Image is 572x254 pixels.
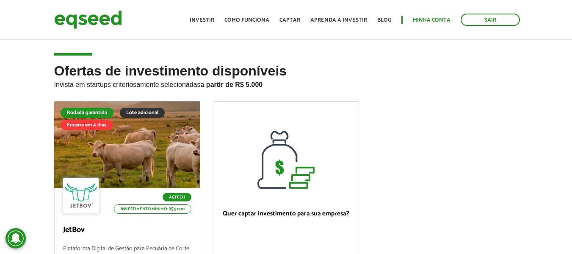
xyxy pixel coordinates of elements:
[61,108,113,118] div: Rodada garantida
[201,81,263,88] strong: a partir de R$ 5.000
[54,64,518,101] h2: Ofertas de investimento disponíveis
[279,17,300,23] a: Captar
[190,17,214,23] a: Investir
[63,226,191,235] p: JetBov
[61,120,113,130] div: Encerra em 4 dias
[310,17,367,23] a: Aprenda a investir
[54,78,518,89] p: Invista em startups criteriosamente selecionadas
[114,204,191,214] p: Investimento mínimo: R$ 5.000
[461,14,520,26] a: Sair
[377,17,391,23] a: Blog
[54,8,122,31] img: EqSeed
[224,17,269,23] a: Como funciona
[163,193,191,201] p: Agtech
[120,108,165,118] div: Lote adicional
[222,210,350,218] p: Quer captar investimento para sua empresa?
[413,17,450,23] a: Minha conta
